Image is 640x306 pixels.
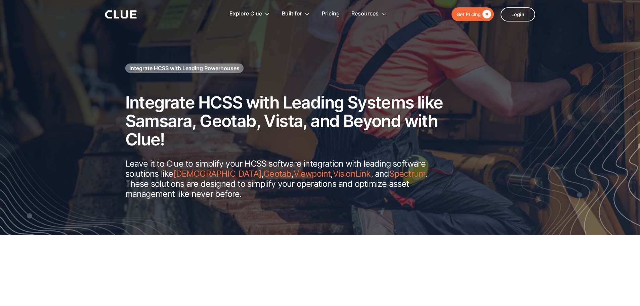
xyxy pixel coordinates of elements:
a: Pricing [322,3,340,25]
div: Explore Clue [229,3,262,25]
a: Spectrum [389,169,426,179]
p: Leave it to Clue to simplify your HCSS software integration with leading software solutions like ... [125,159,444,199]
div: Resources [351,3,387,25]
a: VisionLink [333,169,371,179]
div: Get Pricing [457,10,481,18]
h2: Integrate HCSS with Leading Systems like Samsara, Geotab, Vista, and Beyond with Clue! [125,93,444,149]
img: Construction fleet management software [492,36,640,235]
a: [DEMOGRAPHIC_DATA] [173,169,261,179]
div: Explore Clue [229,3,270,25]
div: Resources [351,3,379,25]
a: Geotab [263,169,291,179]
div:  [481,10,491,18]
a: Viewpoint [294,169,331,179]
div: Built for [282,3,310,25]
div: Built for [282,3,302,25]
a: Get Pricing [452,7,494,21]
h1: Integrate HCSS with Leading Powerhouses [129,64,240,72]
a: Login [501,7,535,21]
